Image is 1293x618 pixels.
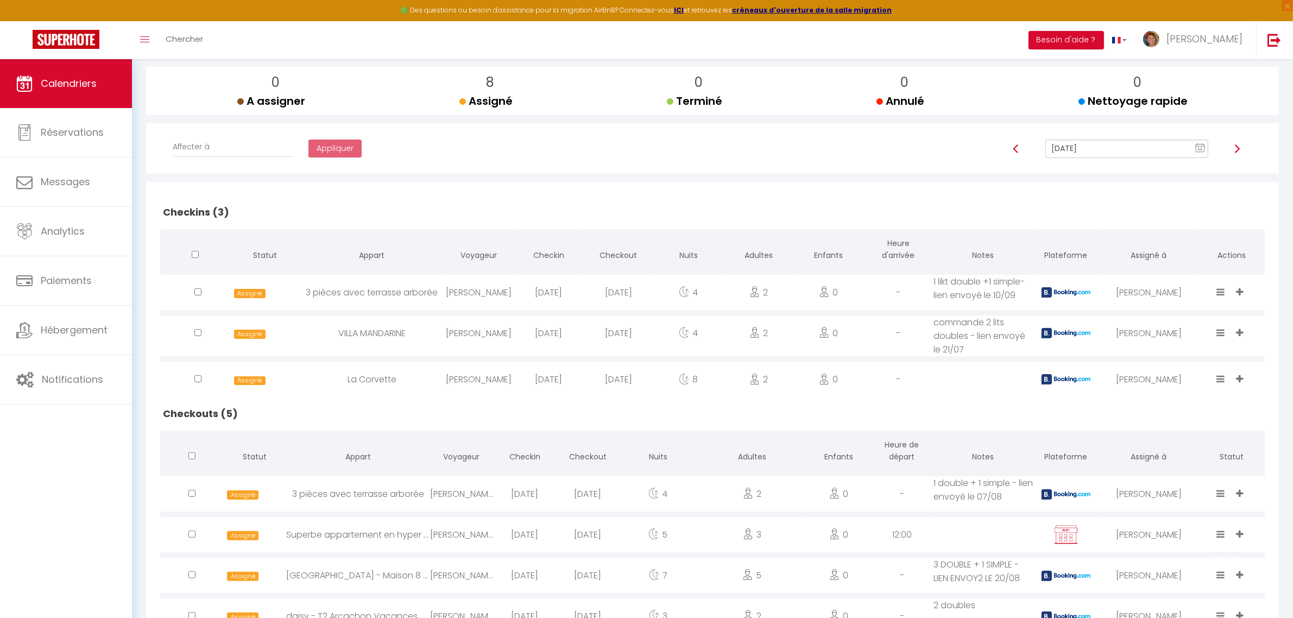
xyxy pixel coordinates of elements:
div: [PERSON_NAME] [444,316,514,351]
span: A assigner [237,93,305,109]
div: La Corvette [300,362,444,397]
strong: ICI [674,5,684,15]
img: rent.png [1052,525,1080,545]
th: Adultes [723,229,793,272]
div: 5 [697,558,807,593]
div: 0 [793,316,863,351]
div: [DATE] [556,517,619,552]
th: Heure de départ [871,431,934,474]
div: VILLA MANDARINE [300,316,444,351]
div: 2 [723,275,793,310]
th: Adultes [697,431,807,474]
img: booking2.png [1042,328,1090,338]
td: commande 2 lits doubles - lien envoyé le 21/07 [934,313,1033,359]
span: Analytics [41,224,85,238]
div: [PERSON_NAME] [1099,316,1199,351]
button: Appliquer [308,140,362,158]
th: Actions [1199,229,1265,272]
div: 0 [807,517,870,552]
a: créneaux d'ouverture de la salle migration [732,5,892,15]
span: Assigné [227,531,258,540]
a: ... [PERSON_NAME] [1135,21,1256,59]
span: Terminé [667,93,722,109]
div: 3 [697,517,807,552]
div: 2 [723,316,793,351]
img: arrow-left3.svg [1012,144,1020,153]
div: [PERSON_NAME] [1099,362,1199,397]
div: [DATE] [514,275,584,310]
span: Assigné [227,572,258,581]
div: [PERSON_NAME] [1099,275,1199,310]
div: 4 [620,476,697,512]
div: [PERSON_NAME] [1099,558,1199,593]
span: Statut [253,250,277,261]
div: [DATE] [584,316,654,351]
div: [PERSON_NAME] [444,362,514,397]
p: 0 [246,72,305,93]
span: Assigné [234,376,266,386]
div: [PERSON_NAME] [1099,476,1199,512]
div: 3 pièces avec terrasse arborée [300,275,444,310]
img: logout [1267,33,1281,47]
div: 0 [793,275,863,310]
div: - [863,275,934,310]
div: [DATE] [514,316,584,351]
th: Nuits [620,431,697,474]
span: Nettoyage rapide [1078,93,1188,109]
div: 4 [653,316,723,351]
span: Assigné [459,93,513,109]
div: 0 [807,558,870,593]
span: Réservations [41,125,104,139]
span: Assigné [234,330,266,339]
div: 8 [653,362,723,397]
th: Voyageur [430,431,493,474]
td: 1 likt double +1 simple- lien envoyé le 10/09 [934,272,1033,313]
img: arrow-right3.svg [1233,144,1241,153]
div: Superbe appartement en hyper centre, proche plage [286,517,430,552]
div: - [871,558,934,593]
div: 4 [653,275,723,310]
td: 3 DOUBLE + 1 SIMPLE - LIEN ENVOY2 LE 20/08 [934,555,1033,596]
td: 1 double + 1 simple - lien envoyé le 07/08 [934,474,1033,514]
span: Appart [345,451,371,462]
th: Plateforme [1033,229,1099,272]
th: Plateforme [1033,431,1099,474]
img: ... [1143,31,1159,47]
div: [DATE] [493,517,556,552]
div: [DATE] [493,476,556,512]
h2: Checkins (3) [160,196,1265,229]
div: [DATE] [556,558,619,593]
span: Calendriers [41,77,97,90]
div: 2 [697,476,807,512]
th: Assigné à [1099,431,1199,474]
th: Enfants [793,229,863,272]
div: 3 pièces avec terrasse arborée [286,476,430,512]
th: Checkin [514,229,584,272]
div: 0 [807,476,870,512]
div: [PERSON_NAME] [444,275,514,310]
button: Besoin d'aide ? [1029,31,1104,49]
img: booking2.png [1042,489,1090,500]
div: - [871,476,934,512]
th: Heure d'arrivée [863,229,934,272]
img: Super Booking [33,30,99,49]
span: Appart [359,250,384,261]
h2: Checkouts (5) [160,397,1265,431]
div: 12:00 [871,517,934,552]
p: 8 [468,72,513,93]
a: Chercher [157,21,211,59]
span: Notifications [42,373,103,386]
p: 0 [1087,72,1188,93]
div: 5 [620,517,697,552]
th: Notes [934,431,1033,474]
span: [PERSON_NAME] [1166,32,1242,46]
div: 0 [793,362,863,397]
th: Nuits [653,229,723,272]
div: [PERSON_NAME] [430,476,493,512]
p: 0 [676,72,722,93]
span: Messages [41,175,90,188]
div: [DATE] [493,558,556,593]
div: 2 [723,362,793,397]
th: Notes [934,229,1033,272]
